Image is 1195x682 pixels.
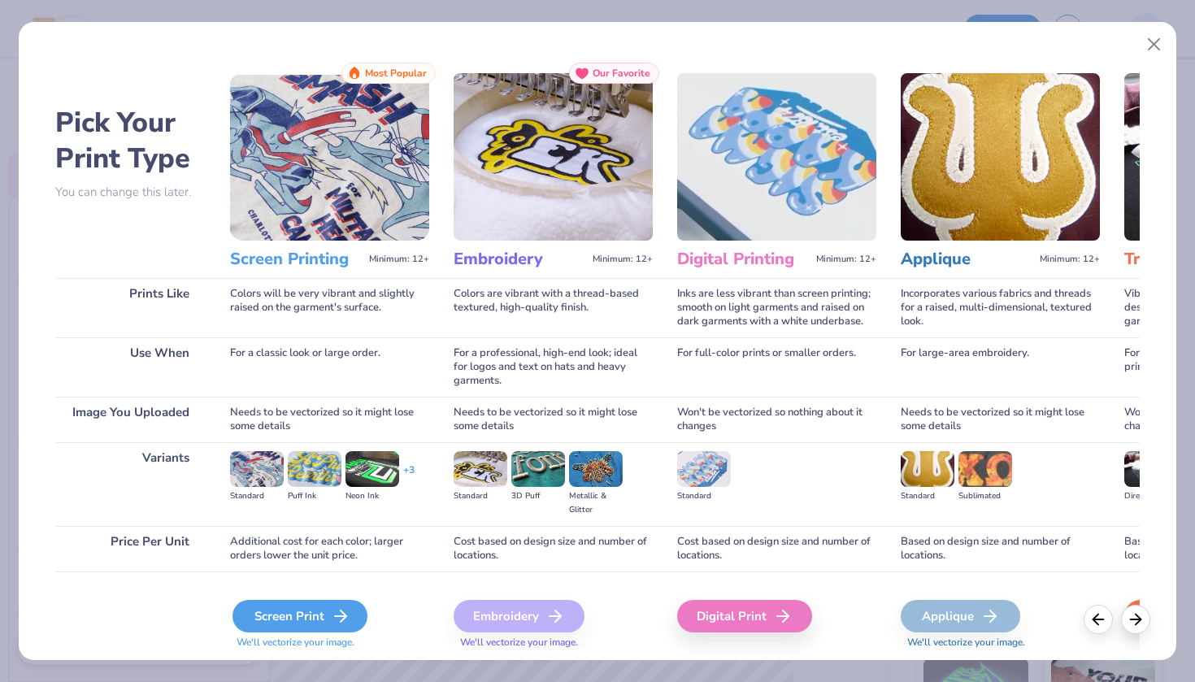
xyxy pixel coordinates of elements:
[230,337,429,397] div: For a classic look or large order.
[901,451,954,487] img: Standard
[1139,29,1170,60] button: Close
[403,463,415,491] div: + 3
[677,526,876,571] div: Cost based on design size and number of locations.
[569,489,623,517] div: Metallic & Glitter
[55,105,206,176] h2: Pick Your Print Type
[454,600,584,632] div: Embroidery
[901,600,1020,632] div: Applique
[677,278,876,337] div: Inks are less vibrant than screen printing; smooth on light garments and raised on dark garments ...
[230,489,284,503] div: Standard
[454,397,653,442] div: Needs to be vectorized so it might lose some details
[55,185,206,199] p: You can change this later.
[369,254,429,265] span: Minimum: 12+
[593,67,650,79] span: Our Favorite
[230,397,429,442] div: Needs to be vectorized so it might lose some details
[55,442,206,526] div: Variants
[593,254,653,265] span: Minimum: 12+
[901,249,1033,270] h3: Applique
[454,636,653,649] span: We'll vectorize your image.
[55,397,206,442] div: Image You Uploaded
[901,337,1100,397] div: For large-area embroidery.
[230,636,429,649] span: We'll vectorize your image.
[677,337,876,397] div: For full-color prints or smaller orders.
[677,249,810,270] h3: Digital Printing
[958,451,1012,487] img: Sublimated
[901,489,954,503] div: Standard
[454,451,507,487] img: Standard
[901,397,1100,442] div: Needs to be vectorized so it might lose some details
[230,278,429,337] div: Colors will be very vibrant and slightly raised on the garment's surface.
[901,526,1100,571] div: Based on design size and number of locations.
[345,489,399,503] div: Neon Ink
[454,337,653,397] div: For a professional, high-end look; ideal for logos and text on hats and heavy garments.
[1124,489,1178,503] div: Direct-to-film
[511,489,565,503] div: 3D Puff
[1040,254,1100,265] span: Minimum: 12+
[816,254,876,265] span: Minimum: 12+
[232,600,367,632] div: Screen Print
[454,249,586,270] h3: Embroidery
[230,73,429,241] img: Screen Printing
[230,249,363,270] h3: Screen Printing
[901,636,1100,649] span: We'll vectorize your image.
[958,489,1012,503] div: Sublimated
[677,73,876,241] img: Digital Printing
[677,397,876,442] div: Won't be vectorized so nothing about it changes
[901,73,1100,241] img: Applique
[677,489,731,503] div: Standard
[288,451,341,487] img: Puff Ink
[230,451,284,487] img: Standard
[454,489,507,503] div: Standard
[569,451,623,487] img: Metallic & Glitter
[55,337,206,397] div: Use When
[288,489,341,503] div: Puff Ink
[1124,451,1178,487] img: Direct-to-film
[55,526,206,571] div: Price Per Unit
[345,451,399,487] img: Neon Ink
[230,526,429,571] div: Additional cost for each color; larger orders lower the unit price.
[677,451,731,487] img: Standard
[454,526,653,571] div: Cost based on design size and number of locations.
[454,73,653,241] img: Embroidery
[901,278,1100,337] div: Incorporates various fabrics and threads for a raised, multi-dimensional, textured look.
[511,451,565,487] img: 3D Puff
[454,278,653,337] div: Colors are vibrant with a thread-based textured, high-quality finish.
[365,67,427,79] span: Most Popular
[55,278,206,337] div: Prints Like
[677,600,812,632] div: Digital Print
